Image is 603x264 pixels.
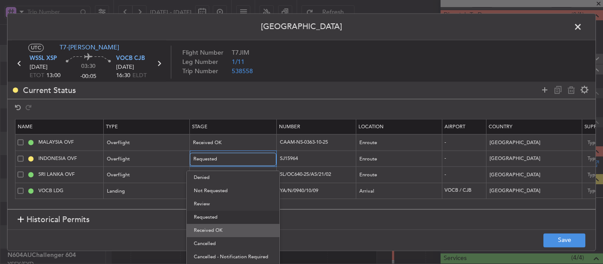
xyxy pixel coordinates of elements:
span: Cancelled - Notification Required [194,250,272,264]
span: Received OK [194,224,272,237]
span: Not Requested [194,184,272,197]
span: Denied [194,171,272,184]
span: Cancelled [194,237,272,250]
span: Requested [194,211,272,224]
span: Review [194,197,272,211]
